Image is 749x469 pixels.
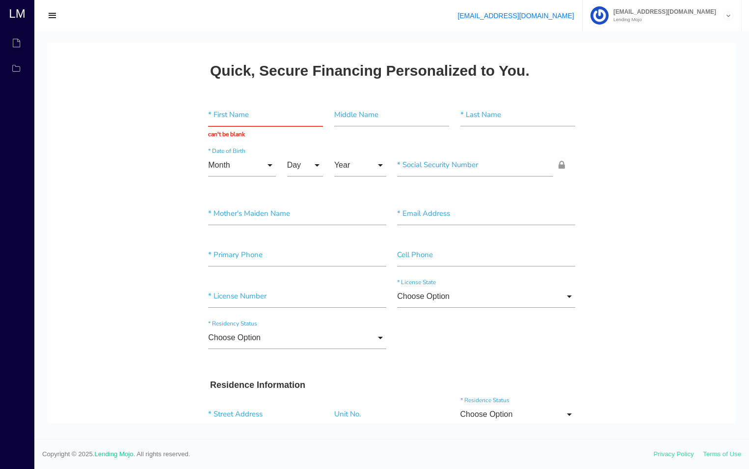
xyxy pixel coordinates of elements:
a: [EMAIL_ADDRESS][DOMAIN_NAME] [457,12,574,20]
small: Lending Mojo [609,17,716,22]
a: Privacy Policy [654,450,694,458]
img: Profile image [590,6,609,25]
h2: Quick, Secure Financing Personalized to You. [162,20,482,36]
span: [EMAIL_ADDRESS][DOMAIN_NAME] [609,9,716,15]
span: Copyright © 2025. . All rights reserved. [42,449,654,459]
a: Terms of Use [703,450,741,458]
a: Lending Mojo [95,450,134,458]
h3: Residence Information [162,337,526,348]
